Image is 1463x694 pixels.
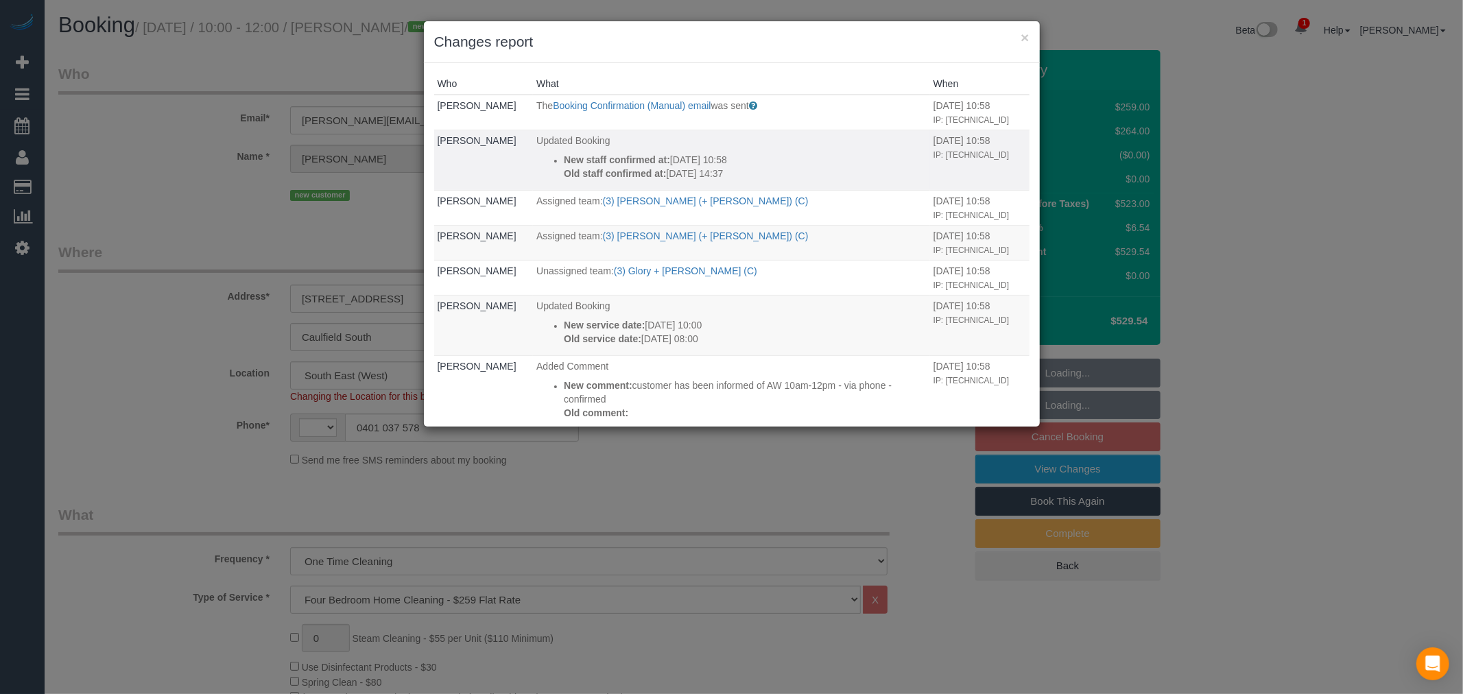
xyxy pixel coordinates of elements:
td: When [930,260,1030,295]
td: What [533,95,930,130]
span: Assigned team: [536,230,603,241]
span: Updated Booking [536,300,610,311]
a: (3) [PERSON_NAME] (+ [PERSON_NAME]) (C) [603,195,809,206]
a: [PERSON_NAME] [438,230,516,241]
td: What [533,130,930,190]
strong: New staff confirmed at: [564,154,670,165]
p: [DATE] 10:58 [564,153,927,167]
a: (3) [PERSON_NAME] (+ [PERSON_NAME]) (C) [603,230,809,241]
strong: New service date: [564,320,645,331]
sui-modal: Changes report [424,21,1040,427]
th: Who [434,73,534,95]
button: × [1021,30,1029,45]
small: IP: [TECHNICAL_ID] [933,115,1009,125]
small: IP: [TECHNICAL_ID] [933,376,1009,385]
td: When [930,190,1030,225]
td: When [930,130,1030,190]
a: Booking Confirmation (Manual) email [553,100,711,111]
span: Updated Booking [536,135,610,146]
a: [PERSON_NAME] [438,361,516,372]
td: Who [434,295,534,355]
a: [PERSON_NAME] [438,100,516,111]
span: Assigned team: [536,195,603,206]
a: [PERSON_NAME] [438,195,516,206]
td: Who [434,260,534,295]
td: When [930,355,1030,429]
p: [DATE] 10:00 [564,318,927,332]
p: [DATE] 08:00 [564,332,927,346]
td: When [930,295,1030,355]
a: [PERSON_NAME] [438,265,516,276]
small: IP: [TECHNICAL_ID] [933,150,1009,160]
small: IP: [TECHNICAL_ID] [933,280,1009,290]
td: Who [434,225,534,260]
td: Who [434,95,534,130]
td: Who [434,130,534,190]
strong: New comment: [564,380,632,391]
td: What [533,295,930,355]
span: Added Comment [536,361,608,372]
td: What [533,225,930,260]
strong: Old comment: [564,407,628,418]
a: [PERSON_NAME] [438,300,516,311]
th: What [533,73,930,95]
td: What [533,260,930,295]
span: was sent [711,100,749,111]
th: When [930,73,1030,95]
h3: Changes report [434,32,1030,52]
span: Unassigned team: [536,265,614,276]
td: When [930,95,1030,130]
small: IP: [TECHNICAL_ID] [933,315,1009,325]
td: When [930,225,1030,260]
strong: Old service date: [564,333,641,344]
td: Who [434,190,534,225]
small: IP: [TECHNICAL_ID] [933,246,1009,255]
span: The [536,100,553,111]
a: (3) Glory + [PERSON_NAME] (C) [614,265,757,276]
strong: Old staff confirmed at: [564,168,666,179]
td: What [533,355,930,429]
td: What [533,190,930,225]
div: Open Intercom Messenger [1416,647,1449,680]
a: [PERSON_NAME] [438,135,516,146]
p: [DATE] 14:37 [564,167,927,180]
small: IP: [TECHNICAL_ID] [933,211,1009,220]
td: Who [434,355,534,429]
p: customer has been informed of AW 10am-12pm - via phone - confirmed [564,379,927,406]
